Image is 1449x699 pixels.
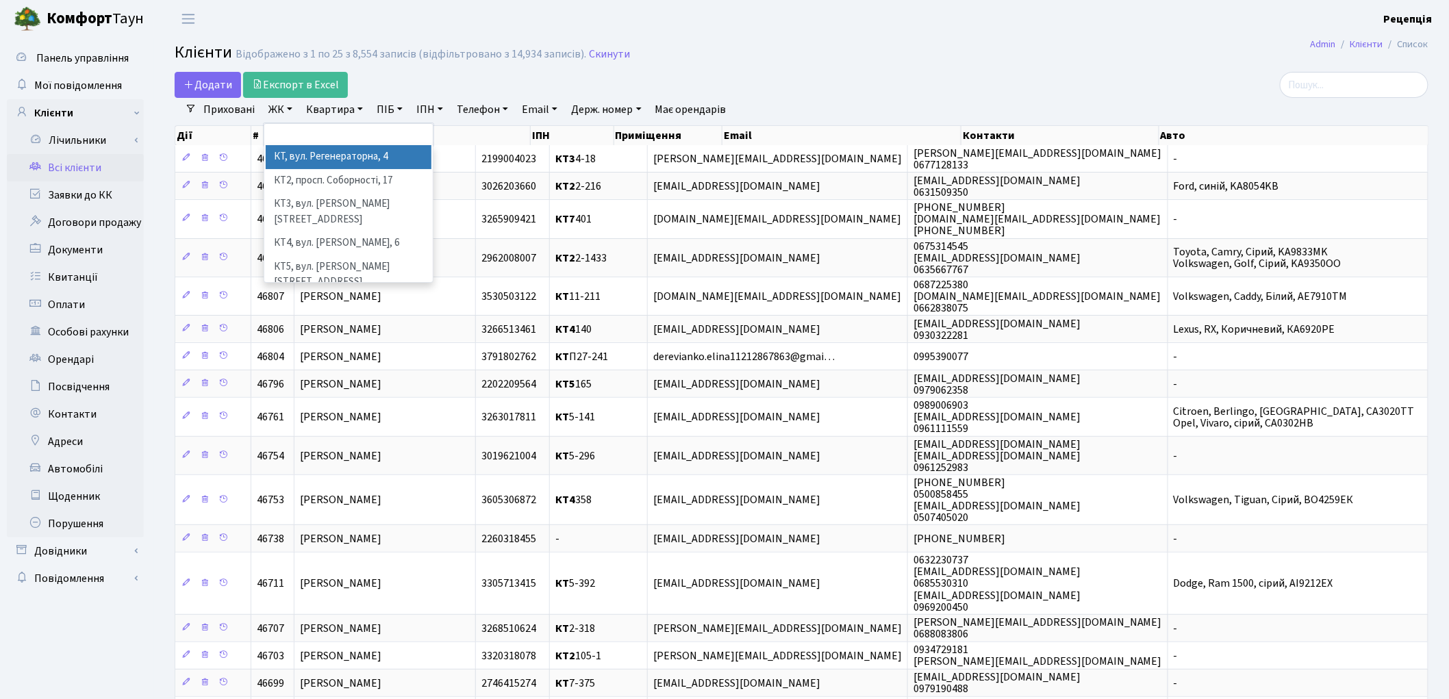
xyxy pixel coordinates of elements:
span: - [1174,531,1178,546]
span: 46822 [257,212,284,227]
span: [PERSON_NAME] [300,676,381,691]
th: Email [722,126,961,145]
span: П27-241 [555,349,608,364]
a: ІПН [411,98,449,121]
th: Дії [175,126,251,145]
span: 46831 [257,151,284,166]
a: Email [516,98,563,121]
span: 3791802762 [481,349,536,364]
a: Квитанції [7,264,144,291]
span: 140 [555,322,592,337]
span: [PERSON_NAME][EMAIL_ADDRESS][DOMAIN_NAME] [653,151,902,166]
b: КТ2 [555,648,575,663]
span: 0675314545 [EMAIL_ADDRESS][DOMAIN_NAME] 0635667767 [914,239,1081,277]
span: 2-318 [555,621,595,636]
span: - [1174,648,1178,663]
li: КТ5, вул. [PERSON_NAME][STREET_ADDRESS] [266,255,431,294]
span: [PHONE_NUMBER] [914,531,1005,546]
div: Відображено з 1 по 25 з 8,554 записів (відфільтровано з 14,934 записів). [236,48,586,61]
span: 0687225380 [DOMAIN_NAME][EMAIL_ADDRESS][DOMAIN_NAME] 0662838075 [914,277,1161,316]
a: Лічильники [16,127,144,154]
span: 2746415274 [481,676,536,691]
span: 46761 [257,409,284,424]
span: 46703 [257,648,284,663]
li: Список [1383,37,1428,52]
th: Контакти [961,126,1159,145]
span: 46829 [257,179,284,194]
span: [PERSON_NAME] [300,576,381,592]
span: Lexus, RX, Коричневий, КА6920РЕ [1174,322,1335,337]
span: Додати [184,77,232,92]
b: КТ4 [555,493,575,508]
b: Рецепція [1384,12,1433,27]
span: [EMAIL_ADDRESS][DOMAIN_NAME] [EMAIL_ADDRESS][DOMAIN_NAME] 0961252983 [914,437,1081,475]
a: Договори продажу [7,209,144,236]
a: Квартира [301,98,368,121]
span: Клієнти [175,40,232,64]
span: 2-216 [555,179,601,194]
th: Авто [1159,126,1429,145]
span: 46804 [257,349,284,364]
span: Таун [47,8,144,31]
span: 46707 [257,621,284,636]
span: Citroen, Berlingo, [GEOGRAPHIC_DATA], CA3020TT Opel, Vivaro, сірий, CA0302HB [1174,404,1415,431]
b: КТ5 [555,377,575,392]
a: Має орендарів [650,98,732,121]
span: [PHONE_NUMBER] [DOMAIN_NAME][EMAIL_ADDRESS][DOMAIN_NAME] [PHONE_NUMBER] [914,200,1161,238]
span: 0934729181 [PERSON_NAME][EMAIL_ADDRESS][DOMAIN_NAME] [914,642,1162,669]
span: 401 [555,212,592,227]
span: 46754 [257,448,284,463]
span: [DOMAIN_NAME][EMAIL_ADDRESS][DOMAIN_NAME] [653,289,901,304]
span: 105-1 [555,648,601,663]
span: - [555,531,559,546]
span: 5-392 [555,576,595,592]
a: Адреси [7,428,144,455]
span: [EMAIL_ADDRESS][DOMAIN_NAME] [653,322,820,337]
span: derevianko.elina11212867863@gmai… [653,349,835,364]
b: КТ [555,576,569,592]
a: Щоденник [7,483,144,510]
span: 46699 [257,676,284,691]
span: 3305713415 [481,576,536,592]
a: Оплати [7,291,144,318]
span: [EMAIL_ADDRESS][DOMAIN_NAME] [653,576,820,592]
a: Додати [175,72,241,98]
li: КТ, вул. Регенераторна, 4 [266,145,431,169]
a: Особові рахунки [7,318,144,346]
span: [PERSON_NAME][EMAIL_ADDRESS][DOMAIN_NAME] [653,621,902,636]
a: ПІБ [371,98,408,121]
span: 46806 [257,322,284,337]
th: Приміщення [614,126,723,145]
img: logo.png [14,5,41,33]
a: Контакти [7,401,144,428]
a: Порушення [7,510,144,537]
a: Панель управління [7,45,144,72]
b: Комфорт [47,8,112,29]
b: КТ4 [555,322,575,337]
span: 11-211 [555,289,601,304]
span: 3266513461 [481,322,536,337]
a: Клієнти [1350,37,1383,51]
span: [EMAIL_ADDRESS][DOMAIN_NAME] [653,409,820,424]
span: 46738 [257,531,284,546]
span: Toyota, Camry, Сірий, KA9833MK Volkswagen, Golf, Сірий, KA9350OO [1174,244,1341,271]
b: КТ7 [555,212,575,227]
span: 3268510624 [481,621,536,636]
span: [PERSON_NAME] [300,322,381,337]
span: 46796 [257,377,284,392]
b: КТ [555,448,569,463]
span: 3530503122 [481,289,536,304]
span: 46753 [257,493,284,508]
span: 165 [555,377,592,392]
span: 2260318455 [481,531,536,546]
a: ЖК [263,98,298,121]
span: 3026203660 [481,179,536,194]
span: 46711 [257,576,284,592]
b: КТ3 [555,151,575,166]
span: Панель управління [36,51,129,66]
span: [EMAIL_ADDRESS][DOMAIN_NAME] [653,493,820,508]
span: [EMAIL_ADDRESS][DOMAIN_NAME] 0631509350 [914,173,1081,200]
span: 3019621004 [481,448,536,463]
span: [EMAIL_ADDRESS][DOMAIN_NAME] 0979062358 [914,371,1081,398]
span: 3265909421 [481,212,536,227]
